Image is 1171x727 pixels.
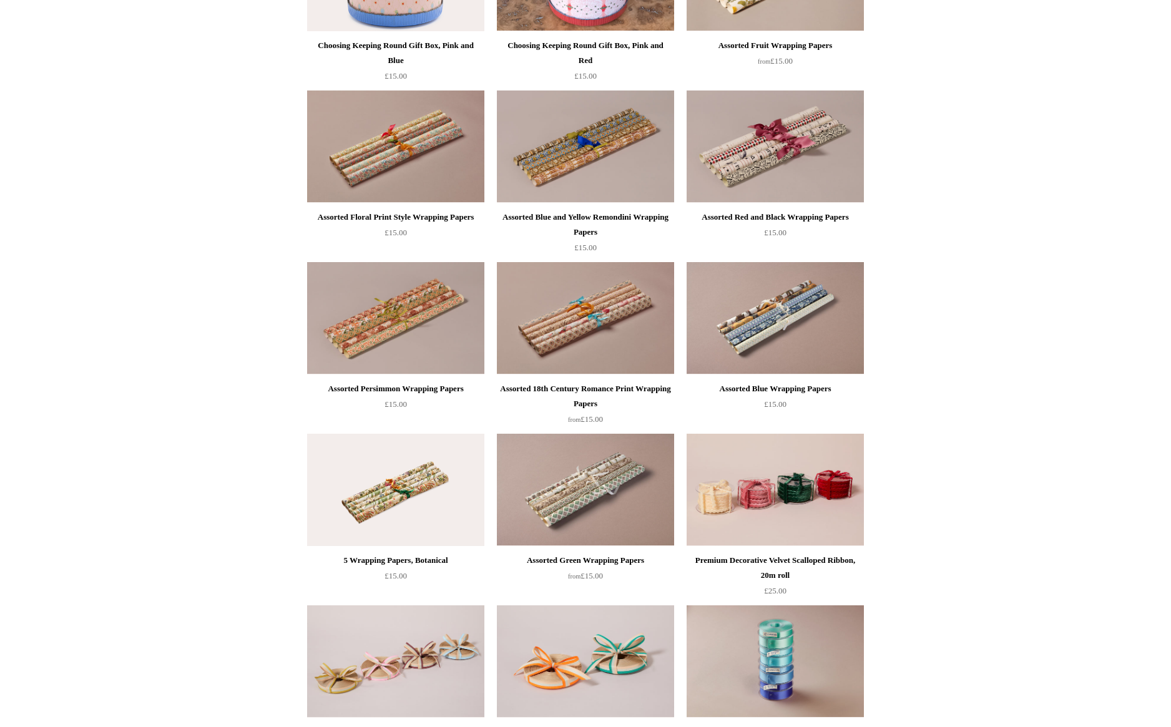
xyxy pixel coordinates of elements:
span: £15.00 [568,414,603,424]
img: Premium Quality Cotton Ribbon, 25m roll [307,605,484,718]
div: Assorted Blue Wrapping Papers [690,381,861,396]
a: 5 Wrapping Papers, Botanical 5 Wrapping Papers, Botanical [307,434,484,546]
span: £15.00 [758,56,793,66]
a: Premium Quality Swiss Ribbon, 25m roll - Blues Premium Quality Swiss Ribbon, 25m roll - Blues [687,605,864,718]
div: Assorted Floral Print Style Wrapping Papers [310,210,481,225]
a: Choosing Keeping Round Gift Box, Pink and Red £15.00 [497,38,674,89]
a: Premium Quality Cotton Ribbon, 25m roll Premium Quality Cotton Ribbon, 25m roll [307,605,484,718]
div: Premium Decorative Velvet Scalloped Ribbon, 20m roll [690,553,861,583]
a: Assorted Blue and Yellow Remondini Wrapping Papers £15.00 [497,210,674,261]
img: Assorted Blue and Yellow Remondini Wrapping Papers [497,90,674,203]
img: Premium Quality Cotton Ribbon, 25m roll [497,605,674,718]
img: 5 Wrapping Papers, Botanical [307,434,484,546]
img: Assorted Green Wrapping Papers [497,434,674,546]
a: 5 Wrapping Papers, Botanical £15.00 [307,553,484,604]
a: Assorted 18th Century Romance Print Wrapping Papers from£15.00 [497,381,674,432]
a: Assorted Green Wrapping Papers from£15.00 [497,553,674,604]
a: Assorted Red and Black Wrapping Papers £15.00 [687,210,864,261]
a: Assorted Green Wrapping Papers Assorted Green Wrapping Papers [497,434,674,546]
a: Assorted Floral Print Style Wrapping Papers £15.00 [307,210,484,261]
a: Premium Decorative Velvet Scalloped Ribbon, 20m roll £25.00 [687,553,864,604]
a: Assorted Persimmon Wrapping Papers Assorted Persimmon Wrapping Papers [307,262,484,374]
img: Assorted Blue Wrapping Papers [687,262,864,374]
div: 5 Wrapping Papers, Botanical [310,553,481,568]
a: Assorted Blue Wrapping Papers Assorted Blue Wrapping Papers [687,262,864,374]
a: Assorted Blue and Yellow Remondini Wrapping Papers Assorted Blue and Yellow Remondini Wrapping Pa... [497,90,674,203]
span: £15.00 [385,571,407,580]
a: Assorted Fruit Wrapping Papers from£15.00 [687,38,864,89]
a: Assorted Floral Print Style Wrapping Papers Assorted Floral Print Style Wrapping Papers [307,90,484,203]
img: Premium Decorative Velvet Scalloped Ribbon, 20m roll [687,434,864,546]
img: Assorted Red and Black Wrapping Papers [687,90,864,203]
img: Assorted Floral Print Style Wrapping Papers [307,90,484,203]
span: from [568,573,581,580]
img: Assorted 18th Century Romance Print Wrapping Papers [497,262,674,374]
span: £15.00 [574,243,597,252]
img: Assorted Persimmon Wrapping Papers [307,262,484,374]
a: Premium Decorative Velvet Scalloped Ribbon, 20m roll Premium Decorative Velvet Scalloped Ribbon, ... [687,434,864,546]
div: Choosing Keeping Round Gift Box, Pink and Red [500,38,671,68]
a: Assorted Red and Black Wrapping Papers Assorted Red and Black Wrapping Papers [687,90,864,203]
div: Assorted Fruit Wrapping Papers [690,38,861,53]
a: Premium Quality Cotton Ribbon, 25m roll Premium Quality Cotton Ribbon, 25m roll [497,605,674,718]
span: £15.00 [568,571,603,580]
div: Assorted Red and Black Wrapping Papers [690,210,861,225]
div: Assorted Green Wrapping Papers [500,553,671,568]
div: Assorted Blue and Yellow Remondini Wrapping Papers [500,210,671,240]
a: Assorted 18th Century Romance Print Wrapping Papers Assorted 18th Century Romance Print Wrapping ... [497,262,674,374]
span: £15.00 [764,399,786,409]
span: £15.00 [385,228,407,237]
div: Assorted Persimmon Wrapping Papers [310,381,481,396]
span: £25.00 [764,586,786,595]
div: Choosing Keeping Round Gift Box, Pink and Blue [310,38,481,68]
span: from [568,416,581,423]
span: £15.00 [764,228,786,237]
span: £15.00 [385,71,407,81]
span: £15.00 [385,399,407,409]
img: Premium Quality Swiss Ribbon, 25m roll - Blues [687,605,864,718]
div: Assorted 18th Century Romance Print Wrapping Papers [500,381,671,411]
a: Assorted Persimmon Wrapping Papers £15.00 [307,381,484,432]
span: £15.00 [574,71,597,81]
a: Assorted Blue Wrapping Papers £15.00 [687,381,864,432]
a: Choosing Keeping Round Gift Box, Pink and Blue £15.00 [307,38,484,89]
span: from [758,58,770,65]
